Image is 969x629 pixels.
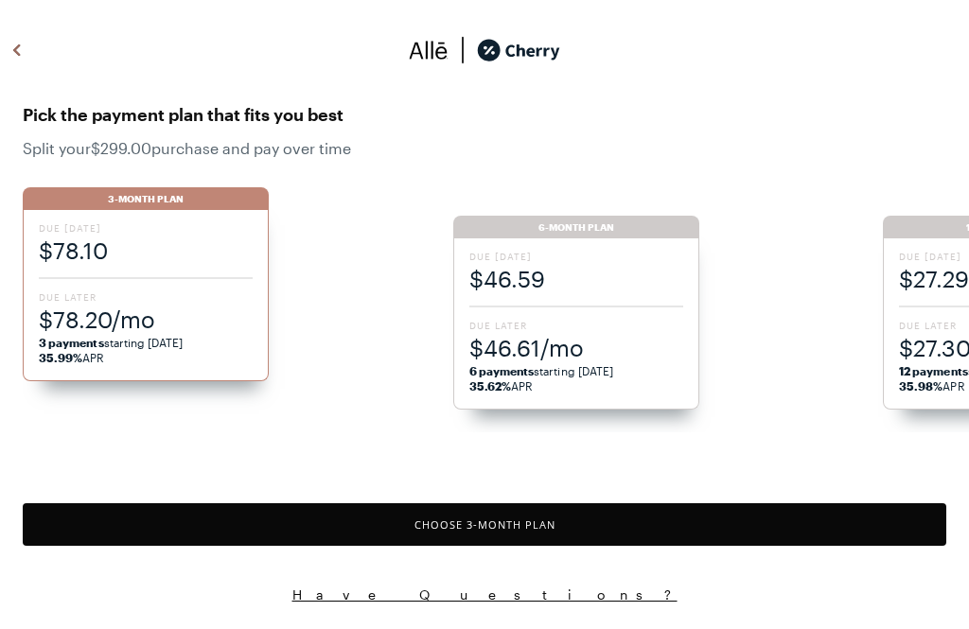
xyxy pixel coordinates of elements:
strong: 35.99% [39,351,82,364]
div: 3-Month Plan [23,187,269,210]
span: Due Later [469,319,683,332]
span: $46.61/mo [469,332,683,363]
img: cherry_black_logo-DrOE_MJI.svg [477,36,560,64]
span: Pick the payment plan that fits you best [23,99,946,130]
strong: 35.62% [469,379,511,393]
strong: 35.98% [899,379,943,393]
div: 6-Month Plan [453,216,699,238]
strong: 6 payments [469,364,535,377]
img: svg%3e [409,36,449,64]
span: starting [DATE] APR [469,363,683,393]
span: $78.20/mo [39,304,253,335]
button: Choose 3-Month Plan [23,503,946,546]
img: svg%3e [449,36,477,64]
span: Due [DATE] [39,221,253,235]
span: $46.59 [469,263,683,294]
span: $78.10 [39,235,253,266]
span: Due [DATE] [469,250,683,263]
strong: 12 payments [899,364,968,377]
img: svg%3e [6,36,28,64]
strong: 3 payments [39,336,104,349]
span: starting [DATE] APR [39,335,253,365]
span: Due Later [39,290,253,304]
span: Split your $299.00 purchase and pay over time [23,139,946,157]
